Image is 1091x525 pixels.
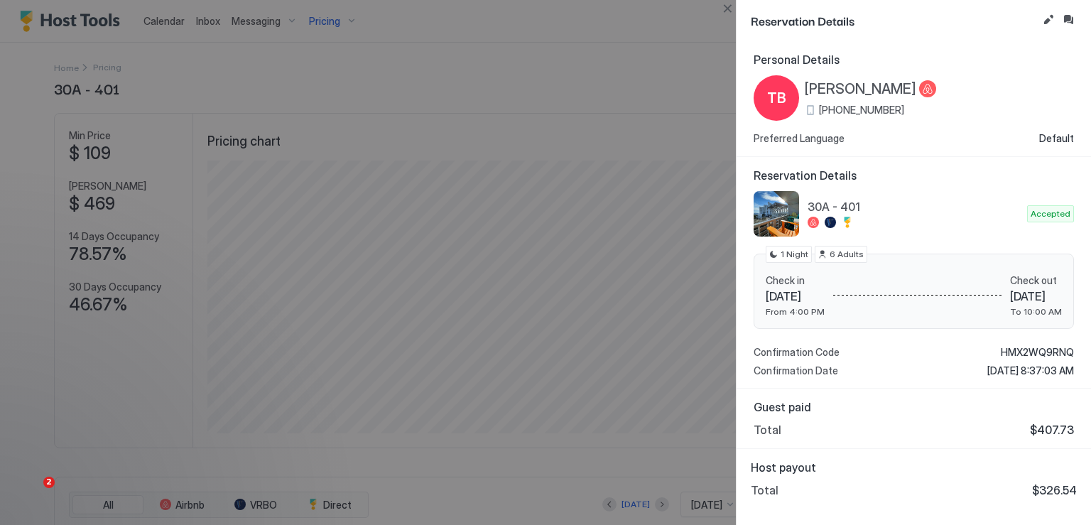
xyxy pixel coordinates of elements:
[754,168,1074,183] span: Reservation Details
[766,306,825,317] span: From 4:00 PM
[1001,346,1074,359] span: HMX2WQ9RNQ
[1032,483,1077,497] span: $326.54
[751,11,1037,29] span: Reservation Details
[1039,132,1074,145] span: Default
[781,248,808,261] span: 1 Night
[754,132,845,145] span: Preferred Language
[754,346,840,359] span: Confirmation Code
[754,400,1074,414] span: Guest paid
[754,191,799,237] div: listing image
[987,364,1074,377] span: [DATE] 8:37:03 AM
[766,274,825,287] span: Check in
[808,200,1021,214] span: 30A - 401
[754,423,781,437] span: Total
[1010,289,1062,303] span: [DATE]
[766,289,825,303] span: [DATE]
[754,364,838,377] span: Confirmation Date
[767,87,786,109] span: TB
[1040,11,1057,28] button: Edit reservation
[751,460,1077,475] span: Host payout
[751,483,778,497] span: Total
[754,53,1074,67] span: Personal Details
[43,477,55,488] span: 2
[1010,274,1062,287] span: Check out
[830,248,864,261] span: 6 Adults
[1031,207,1070,220] span: Accepted
[1010,306,1062,317] span: To 10:00 AM
[11,387,295,487] iframe: Intercom notifications message
[805,80,916,98] span: [PERSON_NAME]
[819,104,904,117] span: [PHONE_NUMBER]
[14,477,48,511] iframe: Intercom live chat
[1030,423,1074,437] span: $407.73
[1060,11,1077,28] button: Inbox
